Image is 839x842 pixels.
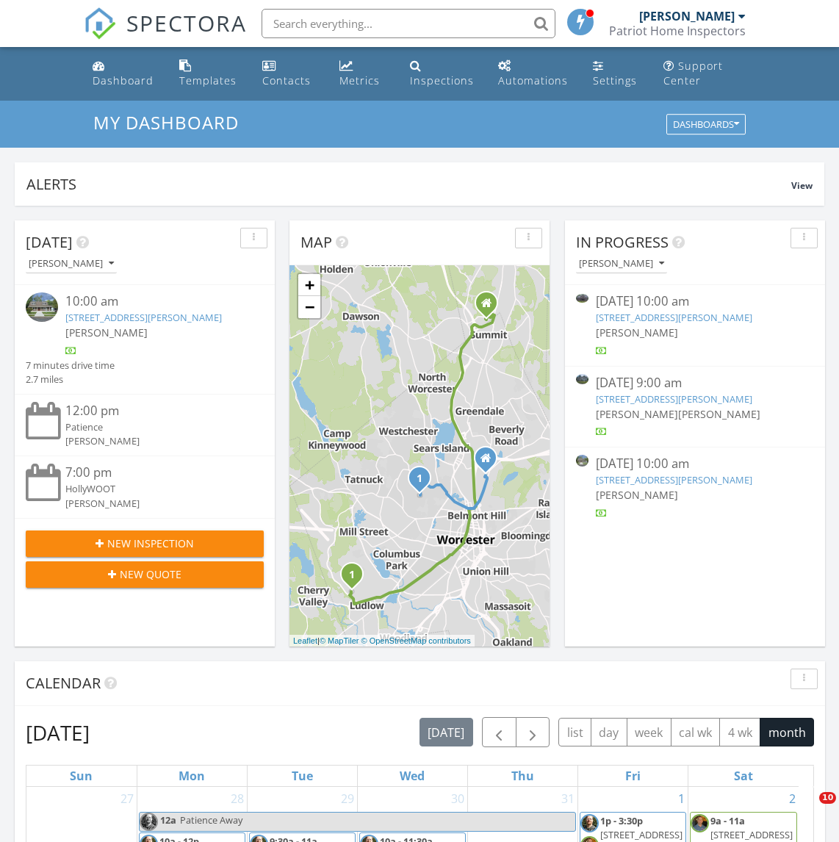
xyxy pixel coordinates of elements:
[448,787,467,810] a: Go to July 30, 2025
[298,296,320,318] a: Zoom out
[397,766,428,786] a: Wednesday
[298,274,320,296] a: Zoom in
[576,232,669,252] span: In Progress
[600,814,643,827] span: 1p - 3:30p
[576,374,588,384] img: 9327477%2Fcover_photos%2Fi991quw3flGrLL0TiXDV%2Fsmall.jpg
[93,110,239,134] span: My Dashboard
[84,20,247,51] a: SPECTORA
[498,73,568,87] div: Automations
[591,718,627,746] button: day
[65,402,244,420] div: 12:00 pm
[262,9,555,38] input: Search everything...
[596,311,752,324] a: [STREET_ADDRESS][PERSON_NAME]
[419,718,473,746] button: [DATE]
[675,787,688,810] a: Go to August 1, 2025
[65,311,222,324] a: [STREET_ADDRESS][PERSON_NAME]
[338,787,357,810] a: Go to July 29, 2025
[256,53,322,95] a: Contacts
[819,792,836,804] span: 10
[587,53,647,95] a: Settings
[558,787,577,810] a: Go to July 31, 2025
[760,718,814,746] button: month
[482,717,516,747] button: Previous month
[352,574,361,583] div: 68-68 Parson Hill Dr B, Worcester, MA 01603
[107,536,194,551] span: New Inspection
[26,718,90,747] h2: [DATE]
[228,787,247,810] a: Go to July 28, 2025
[126,7,247,38] span: SPECTORA
[67,766,96,786] a: Sunday
[576,292,814,358] a: [DATE] 10:00 am [STREET_ADDRESS][PERSON_NAME] [PERSON_NAME]
[596,292,794,311] div: [DATE] 10:00 am
[289,766,316,786] a: Tuesday
[508,766,537,786] a: Thursday
[666,115,746,135] button: Dashboards
[596,392,752,406] a: [STREET_ADDRESS][PERSON_NAME]
[516,717,550,747] button: Next month
[173,53,245,95] a: Templates
[320,636,359,645] a: © MapTiler
[339,73,380,87] div: Metrics
[417,474,422,484] i: 1
[419,478,428,486] div: 107 Newton Ave N ## , Worcester, MA 01604
[179,73,237,87] div: Templates
[673,120,739,130] div: Dashboards
[627,718,671,746] button: week
[140,813,158,831] img: davepic2.jpg
[65,420,244,434] div: Patience
[26,373,115,386] div: 2.7 miles
[26,232,73,252] span: [DATE]
[29,259,114,269] div: [PERSON_NAME]
[580,814,599,832] img: davepic2.jpg
[639,9,735,24] div: [PERSON_NAME]
[293,636,317,645] a: Leaflet
[65,464,244,482] div: 7:00 pm
[576,455,588,466] img: 9363300%2Fcover_photos%2F8Rt6ToecqQTlBhDxCy7v%2Fsmall.jpg
[576,374,814,439] a: [DATE] 9:00 am [STREET_ADDRESS][PERSON_NAME] [PERSON_NAME][PERSON_NAME]
[791,179,813,192] span: View
[719,718,760,746] button: 4 wk
[118,787,137,810] a: Go to July 27, 2025
[26,292,58,322] img: 9363300%2Fcover_photos%2F8Rt6ToecqQTlBhDxCy7v%2Fsmall.jpg
[576,254,667,274] button: [PERSON_NAME]
[65,292,244,311] div: 10:00 am
[579,259,664,269] div: [PERSON_NAME]
[176,766,208,786] a: Monday
[26,254,117,274] button: [PERSON_NAME]
[663,59,723,87] div: Support Center
[789,792,824,827] iframe: Intercom live chat
[486,303,495,312] div: 8 Shenendoah Hill Rd, West Boylston MA 01583-2331
[609,24,746,38] div: Patriot Home Inspectors
[492,53,575,95] a: Automations (Basic)
[576,455,814,520] a: [DATE] 10:00 am [STREET_ADDRESS][PERSON_NAME] [PERSON_NAME]
[26,174,791,194] div: Alerts
[26,292,264,386] a: 10:00 am [STREET_ADDRESS][PERSON_NAME] [PERSON_NAME] 7 minutes drive time 2.7 miles
[731,766,756,786] a: Saturday
[65,497,244,511] div: [PERSON_NAME]
[87,53,162,95] a: Dashboard
[486,458,494,467] div: 109 Paine Street , Worcester MA 01605
[410,73,474,87] div: Inspections
[26,530,264,557] button: New Inspection
[576,294,588,303] img: 9283641%2Fcover_photos%2FDSs8aFFSTc7Mz5JjuS3D%2Fsmall.jpg
[361,636,471,645] a: © OpenStreetMap contributors
[65,434,244,448] div: [PERSON_NAME]
[558,718,591,746] button: list
[65,482,244,496] div: HollyWOOT
[593,73,637,87] div: Settings
[671,718,721,746] button: cal wk
[26,673,101,693] span: Calendar
[786,787,799,810] a: Go to August 2, 2025
[84,7,116,40] img: The Best Home Inspection Software - Spectora
[349,570,355,580] i: 1
[596,455,794,473] div: [DATE] 10:00 am
[404,53,480,95] a: Inspections
[622,766,644,786] a: Friday
[26,561,264,588] button: New Quote
[93,73,154,87] div: Dashboard
[180,813,242,827] span: Patience Away
[596,488,678,502] span: [PERSON_NAME]
[26,359,115,373] div: 7 minutes drive time
[262,73,311,87] div: Contacts
[678,407,760,421] span: [PERSON_NAME]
